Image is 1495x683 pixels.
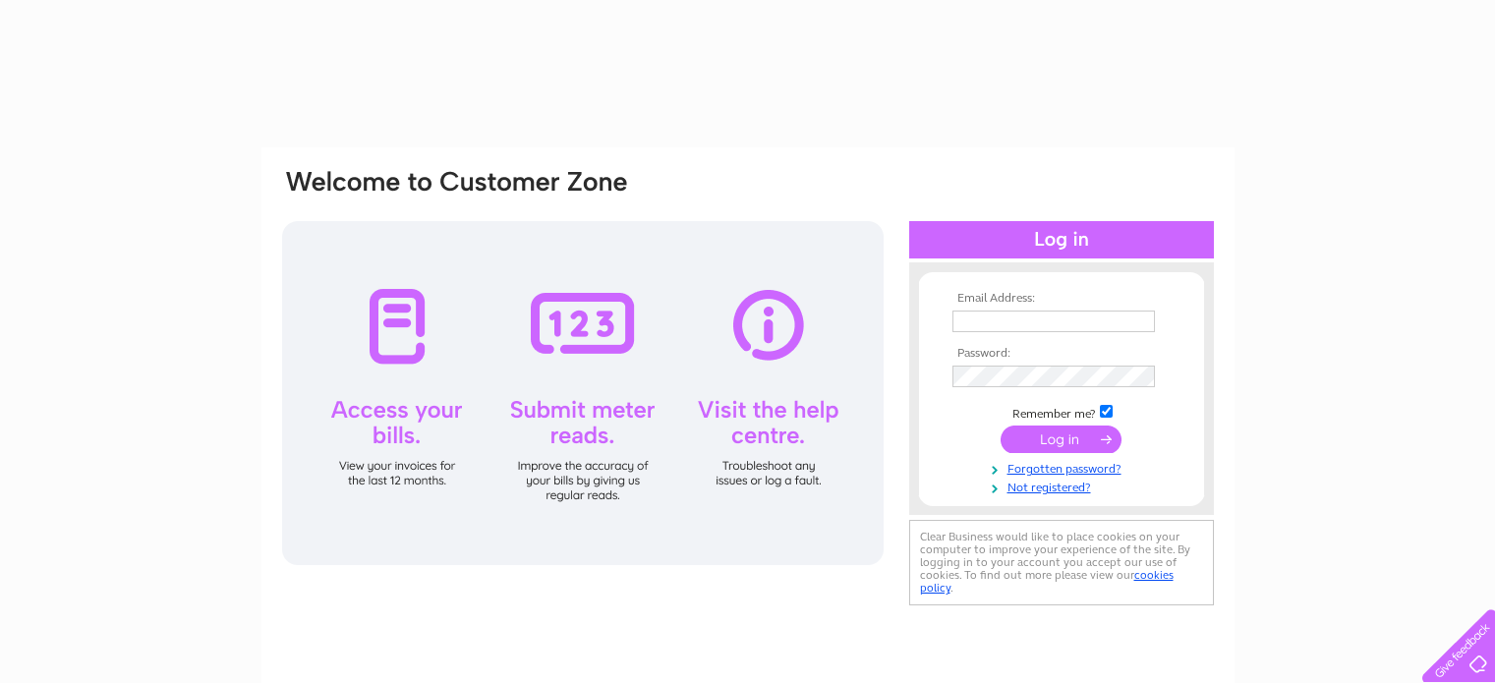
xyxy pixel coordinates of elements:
th: Password: [948,347,1176,361]
th: Email Address: [948,292,1176,306]
div: Clear Business would like to place cookies on your computer to improve your experience of the sit... [909,520,1214,605]
td: Remember me? [948,402,1176,422]
a: Forgotten password? [952,458,1176,477]
a: cookies policy [920,568,1174,595]
input: Submit [1001,426,1121,453]
a: Not registered? [952,477,1176,495]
